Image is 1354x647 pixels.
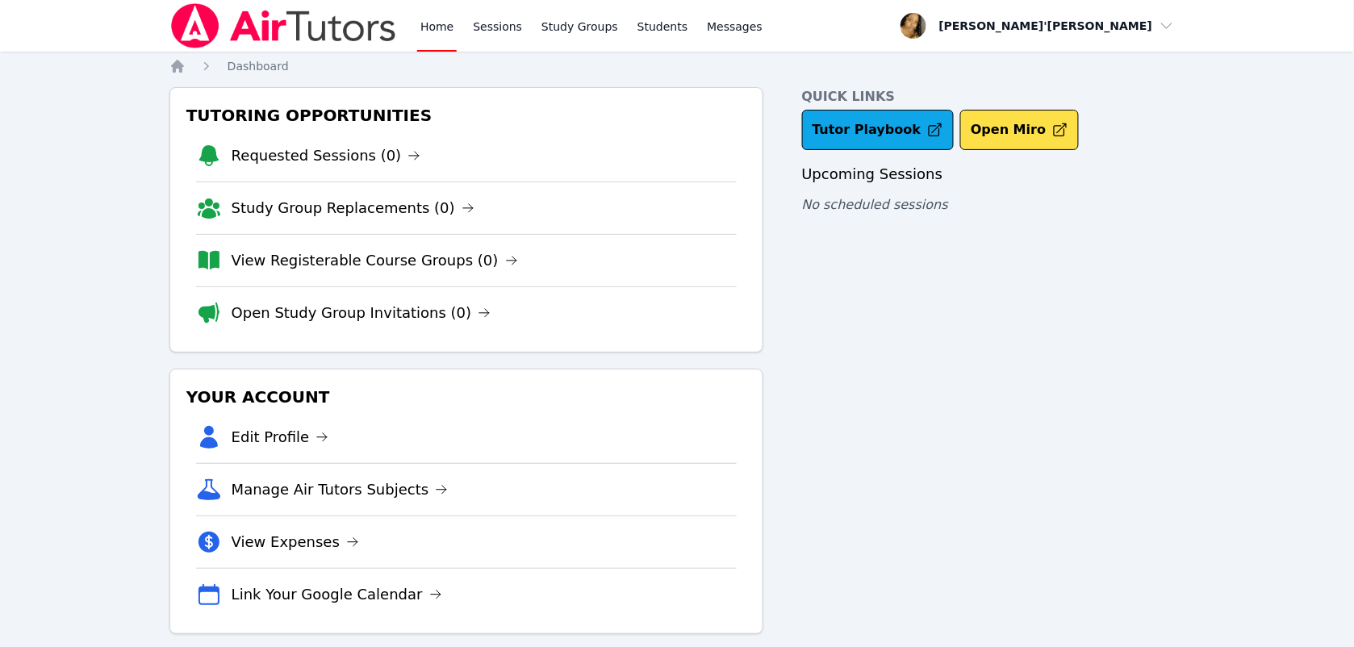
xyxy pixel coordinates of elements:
a: View Expenses [232,531,359,553]
button: Open Miro [960,110,1079,150]
span: Messages [707,19,763,35]
a: Tutor Playbook [802,110,955,150]
nav: Breadcrumb [169,58,1185,74]
a: Dashboard [228,58,289,74]
a: Edit Profile [232,426,329,449]
h3: Upcoming Sessions [802,163,1185,186]
a: View Registerable Course Groups (0) [232,249,518,272]
img: Air Tutors [169,3,398,48]
span: No scheduled sessions [802,197,948,212]
a: Manage Air Tutors Subjects [232,478,449,501]
a: Open Study Group Invitations (0) [232,302,491,324]
a: Link Your Google Calendar [232,583,442,606]
a: Requested Sessions (0) [232,144,421,167]
h3: Tutoring Opportunities [183,101,750,130]
h3: Your Account [183,382,750,411]
h4: Quick Links [802,87,1185,106]
span: Dashboard [228,60,289,73]
a: Study Group Replacements (0) [232,197,474,219]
